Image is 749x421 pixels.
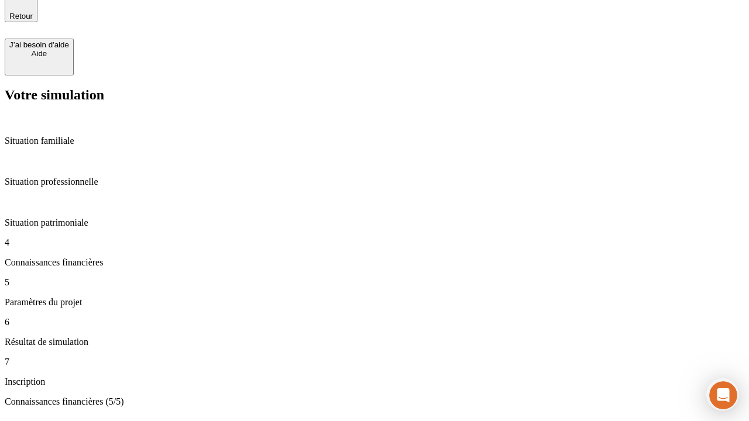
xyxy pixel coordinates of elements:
p: Situation patrimoniale [5,218,744,228]
button: J’ai besoin d'aideAide [5,39,74,75]
p: Résultat de simulation [5,337,744,347]
div: J’ai besoin d'aide [9,40,69,49]
h2: Votre simulation [5,87,744,103]
div: Aide [9,49,69,58]
p: 4 [5,237,744,248]
span: Retour [9,12,33,20]
p: 7 [5,357,744,367]
p: Connaissances financières (5/5) [5,396,744,407]
p: Situation professionnelle [5,177,744,187]
p: Paramètres du projet [5,297,744,308]
p: Connaissances financières [5,257,744,268]
iframe: Intercom live chat [709,381,737,409]
p: 5 [5,277,744,288]
p: Situation familiale [5,136,744,146]
p: Inscription [5,377,744,387]
iframe: Intercom live chat discovery launcher [706,378,739,411]
p: 6 [5,317,744,327]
